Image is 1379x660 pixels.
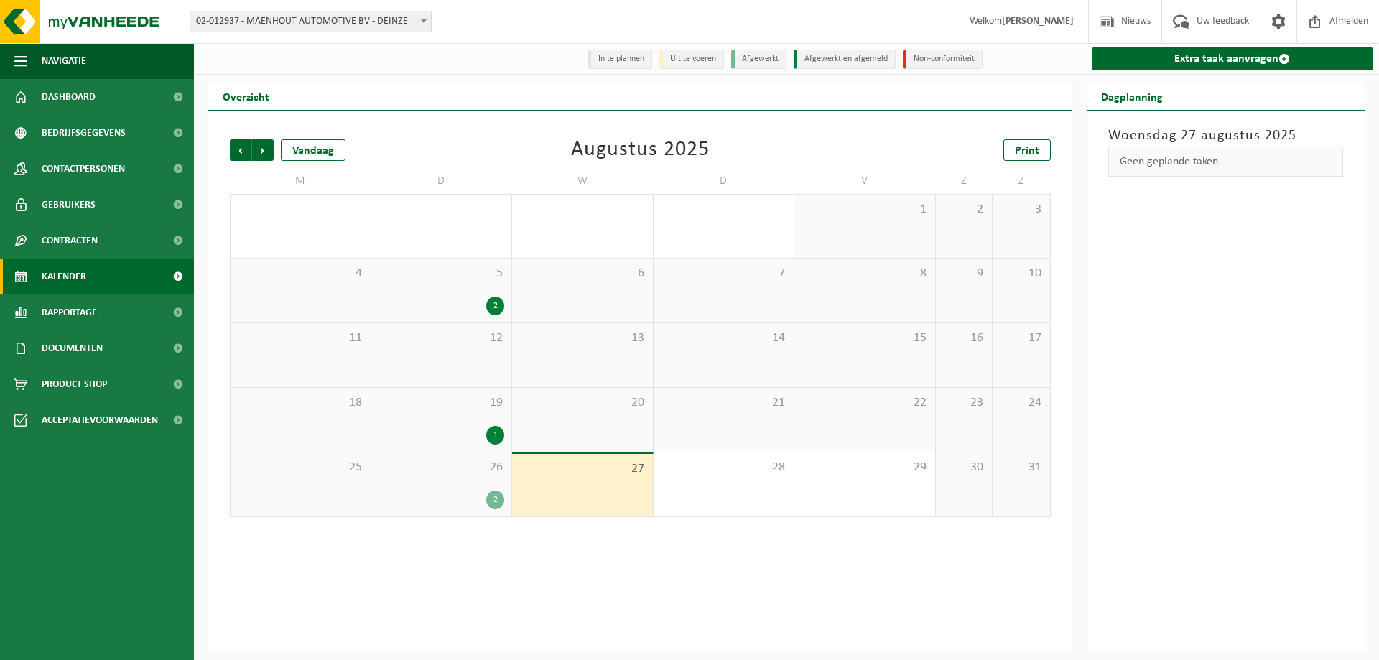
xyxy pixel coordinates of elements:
span: Dashboard [42,79,96,115]
span: 26 [379,460,505,475]
span: 30 [943,460,985,475]
span: Vorige [230,139,251,161]
li: Uit te voeren [659,50,724,69]
span: 22 [802,395,928,411]
span: Bedrijfsgegevens [42,115,126,151]
h3: Woensdag 27 augustus 2025 [1108,125,1344,147]
td: Z [936,168,993,194]
span: Kalender [42,259,86,294]
span: 14 [661,330,787,346]
span: 3 [1000,202,1042,218]
li: Afgewerkt [731,50,786,69]
td: D [371,168,513,194]
span: 19 [379,395,505,411]
td: W [512,168,654,194]
a: Print [1003,139,1051,161]
span: Acceptatievoorwaarden [42,402,158,438]
iframe: chat widget [7,628,240,660]
span: 9 [943,266,985,282]
div: 2 [486,491,504,509]
h2: Dagplanning [1087,82,1177,110]
span: Navigatie [42,43,86,79]
span: Gebruikers [42,187,96,223]
span: 23 [943,395,985,411]
span: 2 [943,202,985,218]
a: Extra taak aanvragen [1092,47,1374,70]
td: M [230,168,371,194]
strong: [PERSON_NAME] [1002,16,1074,27]
span: 29 [802,460,928,475]
span: Volgende [252,139,274,161]
span: Documenten [42,330,103,366]
span: 4 [238,266,363,282]
span: 17 [1000,330,1042,346]
div: Vandaag [281,139,345,161]
td: D [654,168,795,194]
span: 18 [238,395,363,411]
h2: Overzicht [208,82,284,110]
span: 16 [943,330,985,346]
span: 1 [802,202,928,218]
span: Rapportage [42,294,97,330]
span: 02-012937 - MAENHOUT AUTOMOTIVE BV - DEINZE [190,11,432,32]
div: 1 [486,426,504,445]
span: Product Shop [42,366,107,402]
li: Afgewerkt en afgemeld [794,50,896,69]
div: Geen geplande taken [1108,147,1344,177]
li: Non-conformiteit [903,50,983,69]
td: V [794,168,936,194]
span: 11 [238,330,363,346]
span: 13 [519,330,646,346]
span: Contracten [42,223,98,259]
li: In te plannen [588,50,652,69]
span: 8 [802,266,928,282]
span: 10 [1000,266,1042,282]
span: 31 [1000,460,1042,475]
span: 15 [802,330,928,346]
span: 5 [379,266,505,282]
span: 02-012937 - MAENHOUT AUTOMOTIVE BV - DEINZE [190,11,431,32]
span: 27 [519,461,646,477]
span: 6 [519,266,646,282]
span: 7 [661,266,787,282]
td: Z [993,168,1050,194]
div: 2 [486,297,504,315]
span: 24 [1000,395,1042,411]
span: 21 [661,395,787,411]
span: 20 [519,395,646,411]
span: 28 [661,460,787,475]
span: Contactpersonen [42,151,125,187]
div: Augustus 2025 [571,139,710,161]
span: 25 [238,460,363,475]
span: Print [1015,145,1039,157]
span: 12 [379,330,505,346]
